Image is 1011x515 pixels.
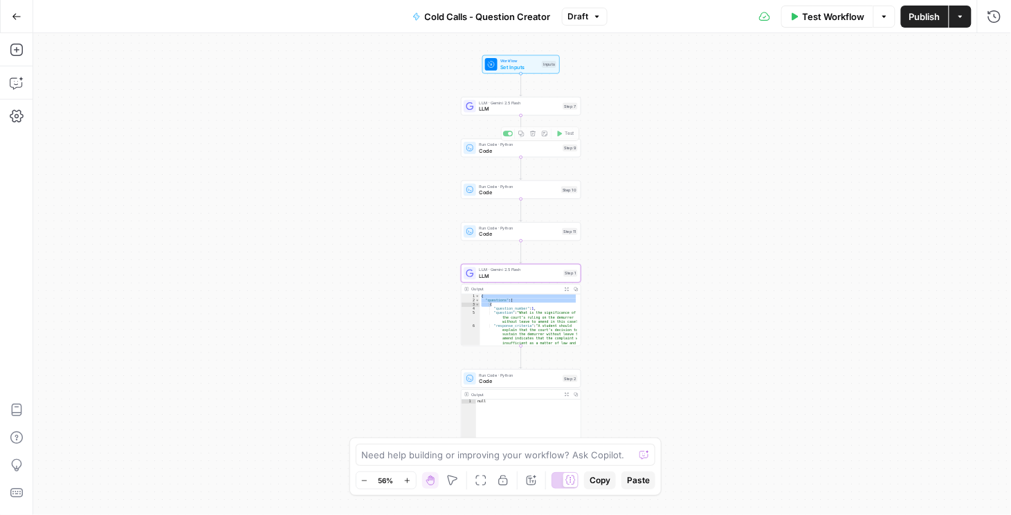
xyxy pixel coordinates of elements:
span: LLM [480,272,561,280]
span: 56% [379,475,394,486]
g: Edge from step_10 to step_11 [520,199,522,222]
div: Run Code · PythonCodeStep 9Test [461,139,581,158]
div: Run Code · PythonCodeStep 10 [461,180,581,199]
div: LLM · Gemini 2.5 FlashLLMStep 7 [461,97,581,115]
span: Code [480,189,558,196]
span: Code [480,230,559,238]
span: Code [480,377,560,385]
div: Step 9 [563,144,577,151]
button: Publish [901,6,949,28]
div: Step 7 [563,103,577,110]
span: Toggle code folding, rows 1 through 104 [475,294,480,299]
span: Set Inputs [500,63,538,71]
span: Run Code · Python [480,225,559,231]
span: Toggle code folding, rows 3 through 7 [475,303,480,307]
div: Run Code · PythonCodeStep 11 [461,222,581,241]
div: Step 1 [564,270,578,277]
span: Workflow [500,58,538,64]
button: Cold Calls - Question Creator [404,6,559,28]
g: Edge from step_9 to step_10 [520,157,522,180]
div: LLM · Gemini 2.5 FlashLLMStep 1Output{ "questions":[ { "question_number":1, "question":"What is t... [461,264,581,346]
div: Step 2 [563,375,577,382]
div: 6 [462,324,480,354]
div: Step 11 [562,228,577,235]
span: Test Workflow [803,10,865,24]
div: 2 [462,299,480,303]
g: Edge from step_7 to step_9 [520,115,522,138]
div: 5 [462,311,480,324]
g: Edge from step_1 to step_2 [520,346,522,368]
span: LLM [480,105,560,113]
span: Toggle code folding, rows 2 through 103 [475,299,480,303]
span: Copy [590,474,610,487]
div: Step 10 [561,186,578,193]
span: Run Code · Python [480,142,560,148]
div: WorkflowSet InputsInputs [461,55,581,74]
div: 1 [462,400,476,404]
button: Test Workflow [781,6,873,28]
div: Output [471,391,560,397]
button: Paste [621,471,655,489]
span: Draft [568,10,589,23]
span: LLM · Gemini 2.5 Flash [480,100,560,106]
span: Code [480,147,560,154]
div: Output [471,286,560,292]
button: Draft [562,8,608,26]
g: Edge from step_11 to step_1 [520,241,522,263]
span: LLM · Gemini 2.5 Flash [480,267,561,273]
span: Paste [627,474,650,487]
div: 4 [462,307,480,311]
div: 1 [462,294,480,299]
span: Publish [909,10,940,24]
div: 3 [462,303,480,307]
span: Run Code · Python [480,372,560,378]
div: Inputs [542,61,556,68]
div: Run Code · PythonCodeStep 2Outputnull [461,369,581,451]
span: Run Code · Python [480,183,558,189]
button: Copy [584,471,616,489]
span: Cold Calls - Question Creator [425,10,551,24]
